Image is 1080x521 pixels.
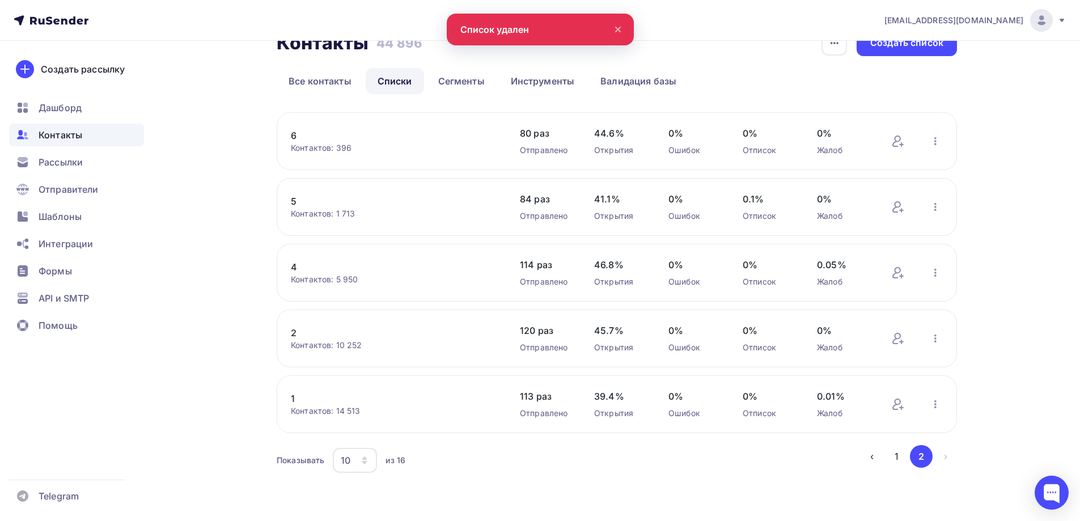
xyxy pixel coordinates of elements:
div: Показывать [277,455,324,466]
a: 2 [291,326,484,340]
div: Создать список [870,36,943,49]
div: Ошибок [668,408,720,419]
span: [EMAIL_ADDRESS][DOMAIN_NAME] [884,15,1023,26]
div: Контактов: 14 513 [291,405,497,417]
span: 0.1% [743,192,794,206]
a: Формы [9,260,144,282]
div: Отписок [743,145,794,156]
span: 0% [817,192,869,206]
span: 0% [817,324,869,337]
span: 113 раз [520,389,571,403]
div: Отправлено [520,276,571,287]
span: 0% [668,126,720,140]
div: Жалоб [817,276,869,287]
a: 1 [291,392,484,405]
div: Жалоб [817,210,869,222]
span: Дашборд [39,101,82,115]
div: Отправлено [520,145,571,156]
a: Рассылки [9,151,144,173]
a: Дашборд [9,96,144,119]
div: Создать рассылку [41,62,125,76]
a: Шаблоны [9,205,144,228]
span: Отправители [39,183,99,196]
div: Открытия [594,342,646,353]
a: 6 [291,129,484,142]
span: 0% [668,324,720,337]
button: Go to previous page [861,445,883,468]
a: Все контакты [277,68,363,94]
div: из 16 [386,455,405,466]
div: Жалоб [817,145,869,156]
button: Go to page 1 [885,445,908,468]
span: 0.05% [817,258,869,272]
div: Контактов: 10 252 [291,340,497,351]
span: 44.6% [594,126,646,140]
span: 39.4% [594,389,646,403]
div: Отписок [743,342,794,353]
div: Контактов: 396 [291,142,497,154]
span: 120 раз [520,324,571,337]
span: 0% [668,258,720,272]
a: Списки [366,68,424,94]
div: Жалоб [817,408,869,419]
div: Отписок [743,276,794,287]
span: Формы [39,264,72,278]
a: Валидация базы [588,68,688,94]
a: 4 [291,260,484,274]
span: Telegram [39,489,79,503]
span: Контакты [39,128,82,142]
button: Go to page 2 [910,445,933,468]
a: Инструменты [499,68,587,94]
div: Ошибок [668,276,720,287]
div: Контактов: 5 950 [291,274,497,285]
button: 10 [332,447,378,473]
span: 0% [668,192,720,206]
span: Помощь [39,319,78,332]
div: Отправлено [520,210,571,222]
h3: 44 896 [376,35,422,51]
div: Контактов: 1 713 [291,208,497,219]
div: Жалоб [817,342,869,353]
div: Ошибок [668,342,720,353]
a: 5 [291,194,484,208]
span: 46.8% [594,258,646,272]
div: Отписок [743,408,794,419]
span: Рассылки [39,155,83,169]
div: Открытия [594,276,646,287]
span: 0% [743,389,794,403]
span: 41.1% [594,192,646,206]
div: Отправлено [520,342,571,353]
span: Шаблоны [39,210,82,223]
a: [EMAIL_ADDRESS][DOMAIN_NAME] [884,9,1066,32]
a: Контакты [9,124,144,146]
span: 0% [817,126,869,140]
span: 0% [743,324,794,337]
a: Отправители [9,178,144,201]
div: Открытия [594,408,646,419]
div: Отправлено [520,408,571,419]
div: Отписок [743,210,794,222]
div: Открытия [594,210,646,222]
div: Ошибок [668,210,720,222]
span: 84 раз [520,192,571,206]
span: 80 раз [520,126,571,140]
span: API и SMTP [39,291,89,305]
a: Сегменты [426,68,497,94]
h2: Контакты [277,32,369,54]
div: 10 [341,454,350,467]
ul: Pagination [861,445,958,468]
span: 0% [743,258,794,272]
span: 0% [743,126,794,140]
span: 0.01% [817,389,869,403]
span: 114 раз [520,258,571,272]
div: Ошибок [668,145,720,156]
div: Открытия [594,145,646,156]
span: 45.7% [594,324,646,337]
span: Интеграции [39,237,93,251]
span: 0% [668,389,720,403]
